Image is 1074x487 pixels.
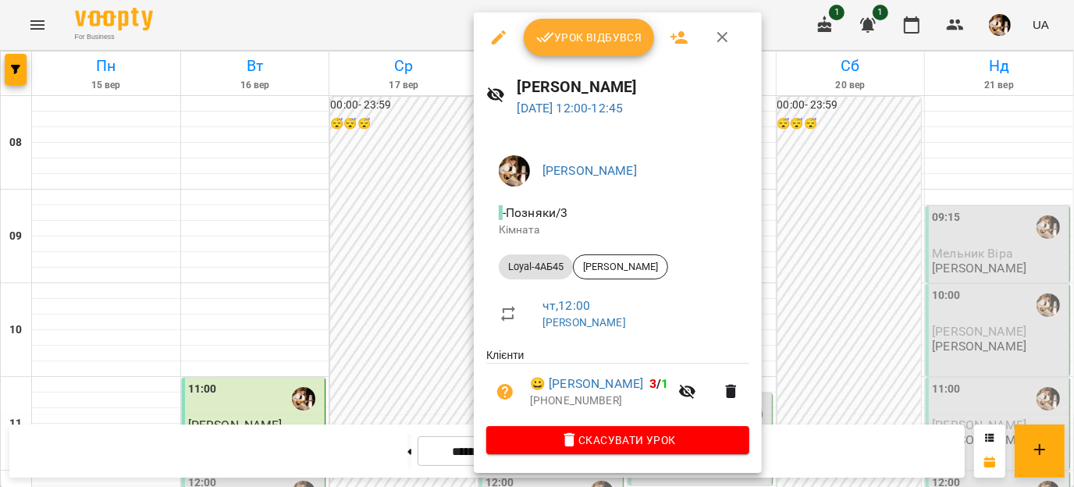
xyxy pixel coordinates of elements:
[573,254,668,279] div: [PERSON_NAME]
[486,347,749,425] ul: Клієнти
[486,426,749,454] button: Скасувати Урок
[542,316,626,329] a: [PERSON_NAME]
[542,298,590,313] a: чт , 12:00
[542,163,637,178] a: [PERSON_NAME]
[574,260,667,274] span: [PERSON_NAME]
[649,376,656,391] span: 3
[536,28,642,47] span: Урок відбувся
[517,101,624,116] a: [DATE] 12:00-12:45
[499,260,573,274] span: Loyal-4АБ45
[499,222,737,238] p: Кімната
[486,373,524,411] button: Візит ще не сплачено. Додати оплату?
[499,205,571,220] span: - Позняки/3
[530,375,643,393] a: 😀 [PERSON_NAME]
[524,19,655,56] button: Урок відбувся
[499,431,737,450] span: Скасувати Урок
[649,376,668,391] b: /
[662,376,669,391] span: 1
[499,155,530,187] img: 0162ea527a5616b79ea1cf03ccdd73a5.jpg
[517,75,750,99] h6: [PERSON_NAME]
[530,393,669,409] p: [PHONE_NUMBER]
